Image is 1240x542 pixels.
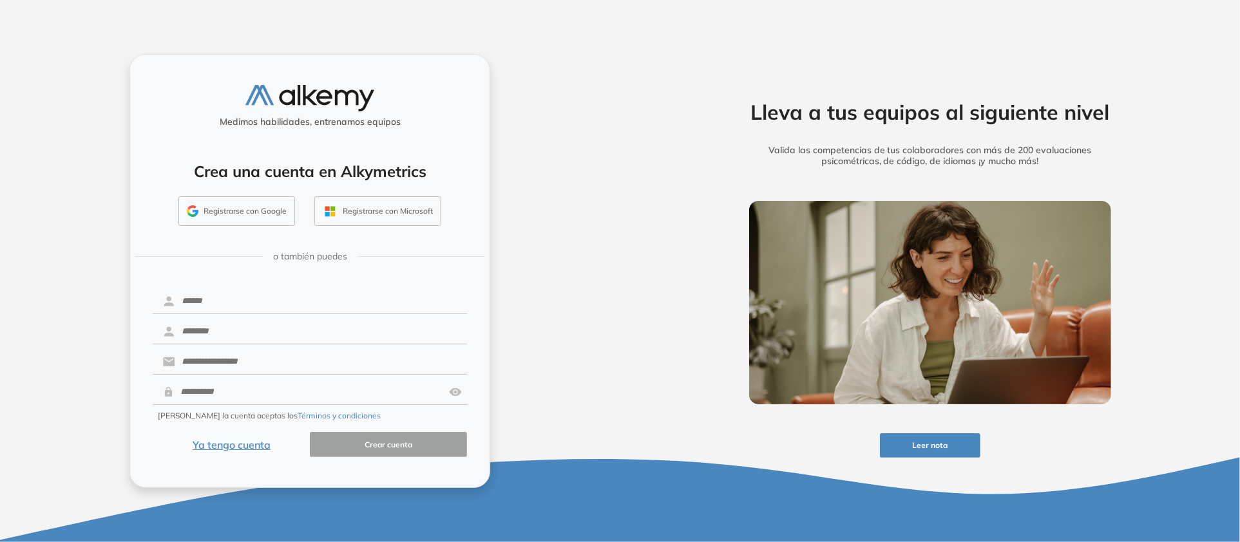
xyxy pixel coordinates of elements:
[880,433,980,458] button: Leer nota
[298,410,381,422] button: Términos y condiciones
[1009,393,1240,542] iframe: Chat Widget
[135,117,484,127] h5: Medimos habilidades, entrenamos equipos
[153,432,310,457] button: Ya tengo cuenta
[147,162,473,181] h4: Crea una cuenta en Alkymetrics
[178,196,295,226] button: Registrarse con Google
[729,145,1131,167] h5: Valida las competencias de tus colaboradores con más de 200 evaluaciones psicométricas, de código...
[245,85,374,111] img: logo-alkemy
[314,196,441,226] button: Registrarse con Microsoft
[158,410,381,422] span: [PERSON_NAME] la cuenta aceptas los
[273,250,347,263] span: o también puedes
[1009,393,1240,542] div: Widget de chat
[749,201,1111,404] img: img-more-info
[323,204,338,219] img: OUTLOOK_ICON
[729,100,1131,124] h2: Lleva a tus equipos al siguiente nivel
[187,205,198,217] img: GMAIL_ICON
[449,380,462,404] img: asd
[310,432,467,457] button: Crear cuenta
